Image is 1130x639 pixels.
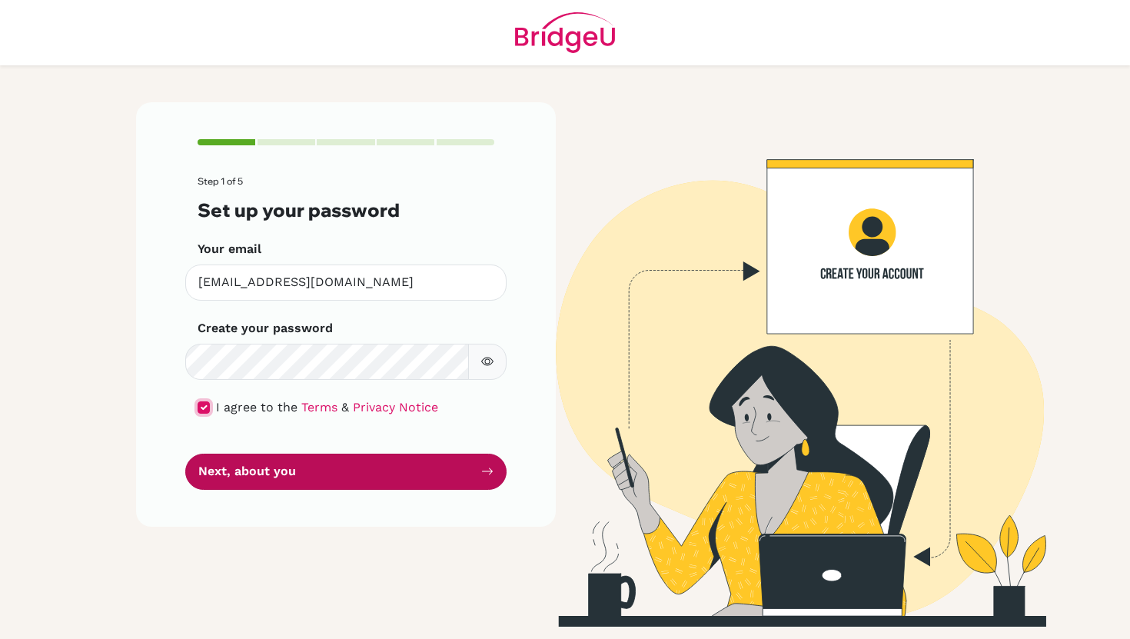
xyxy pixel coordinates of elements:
span: Step 1 of 5 [198,175,243,187]
h3: Set up your password [198,199,494,221]
a: Privacy Notice [353,400,438,414]
span: & [341,400,349,414]
label: Your email [198,240,261,258]
input: Insert your email* [185,265,507,301]
label: Create your password [198,319,333,338]
button: Next, about you [185,454,507,490]
a: Terms [301,400,337,414]
span: I agree to the [216,400,297,414]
